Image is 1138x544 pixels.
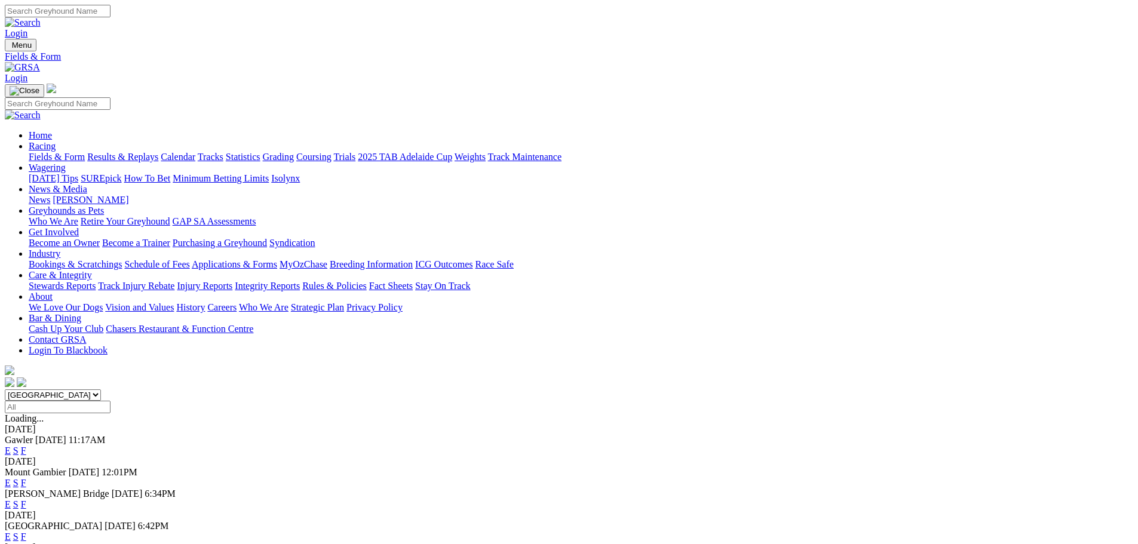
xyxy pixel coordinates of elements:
input: Search [5,97,111,110]
a: E [5,445,11,456]
div: [DATE] [5,510,1133,521]
div: Get Involved [29,238,1133,248]
img: logo-grsa-white.png [5,365,14,375]
a: S [13,531,19,542]
div: [DATE] [5,424,1133,435]
a: Purchasing a Greyhound [173,238,267,248]
a: Isolynx [271,173,300,183]
div: Racing [29,152,1133,162]
span: Gawler [5,435,33,445]
a: E [5,478,11,488]
div: Bar & Dining [29,324,1133,334]
a: Schedule of Fees [124,259,189,269]
a: MyOzChase [280,259,327,269]
a: Racing [29,141,56,151]
span: [DATE] [35,435,66,445]
a: Stewards Reports [29,281,96,291]
a: Login [5,28,27,38]
img: facebook.svg [5,377,14,387]
a: Strategic Plan [291,302,344,312]
span: 6:42PM [138,521,169,531]
img: GRSA [5,62,40,73]
span: Mount Gambier [5,467,66,477]
img: twitter.svg [17,377,26,387]
a: Care & Integrity [29,270,92,280]
a: 2025 TAB Adelaide Cup [358,152,452,162]
a: Statistics [226,152,260,162]
span: [DATE] [105,521,136,531]
a: Grading [263,152,294,162]
a: Race Safe [475,259,513,269]
a: Retire Your Greyhound [81,216,170,226]
a: S [13,478,19,488]
a: E [5,499,11,509]
a: News [29,195,50,205]
a: About [29,291,53,302]
a: Who We Are [239,302,289,312]
div: [DATE] [5,456,1133,467]
a: Bar & Dining [29,313,81,323]
a: Who We Are [29,216,78,226]
a: Careers [207,302,237,312]
a: Injury Reports [177,281,232,291]
a: Track Maintenance [488,152,562,162]
a: S [13,499,19,509]
a: Contact GRSA [29,334,86,345]
a: E [5,531,11,542]
a: History [176,302,205,312]
div: News & Media [29,195,1133,205]
a: Integrity Reports [235,281,300,291]
a: News & Media [29,184,87,194]
button: Toggle navigation [5,39,36,51]
a: ICG Outcomes [415,259,473,269]
span: [PERSON_NAME] Bridge [5,488,109,499]
a: Applications & Forms [192,259,277,269]
a: Login To Blackbook [29,345,108,355]
a: F [21,531,26,542]
span: 11:17AM [69,435,106,445]
a: Login [5,73,27,83]
a: Get Involved [29,227,79,237]
a: Home [29,130,52,140]
a: Track Injury Rebate [98,281,174,291]
a: Become a Trainer [102,238,170,248]
span: 6:34PM [145,488,176,499]
a: SUREpick [81,173,121,183]
a: F [21,478,26,488]
a: Fact Sheets [369,281,413,291]
a: Syndication [269,238,315,248]
img: Search [5,17,41,28]
span: [DATE] [112,488,143,499]
span: [DATE] [69,467,100,477]
div: About [29,302,1133,313]
a: Coursing [296,152,332,162]
a: F [21,445,26,456]
a: Industry [29,248,60,259]
img: Close [10,86,39,96]
span: Loading... [5,413,44,423]
a: [PERSON_NAME] [53,195,128,205]
a: Trials [333,152,355,162]
span: Menu [12,41,32,50]
a: How To Bet [124,173,171,183]
a: GAP SA Assessments [173,216,256,226]
a: Privacy Policy [346,302,403,312]
a: Weights [455,152,486,162]
a: Breeding Information [330,259,413,269]
a: F [21,499,26,509]
div: Greyhounds as Pets [29,216,1133,227]
a: Fields & Form [5,51,1133,62]
div: Care & Integrity [29,281,1133,291]
img: logo-grsa-white.png [47,84,56,93]
div: Wagering [29,173,1133,184]
span: 12:01PM [102,467,137,477]
div: Industry [29,259,1133,270]
button: Toggle navigation [5,84,44,97]
a: Rules & Policies [302,281,367,291]
input: Select date [5,401,111,413]
a: Stay On Track [415,281,470,291]
input: Search [5,5,111,17]
a: Bookings & Scratchings [29,259,122,269]
a: Vision and Values [105,302,174,312]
